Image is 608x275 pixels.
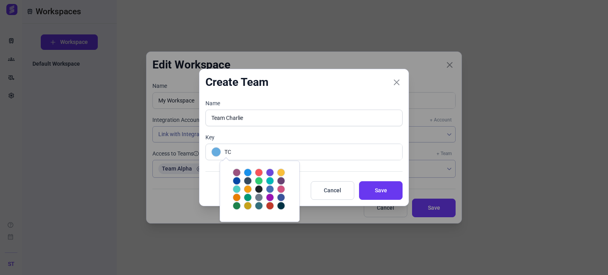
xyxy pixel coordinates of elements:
span: Save [369,186,393,195]
button: Close [391,76,403,88]
h3: Create Team [205,80,268,84]
input: Name [205,110,403,126]
button: Cancel [311,181,354,200]
label: Key [205,133,403,141]
span: Cancel [321,186,344,195]
label: Name [205,99,403,107]
iframe: Chat Widget [568,237,608,275]
button: Save [359,181,403,200]
input: Key [223,144,402,160]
